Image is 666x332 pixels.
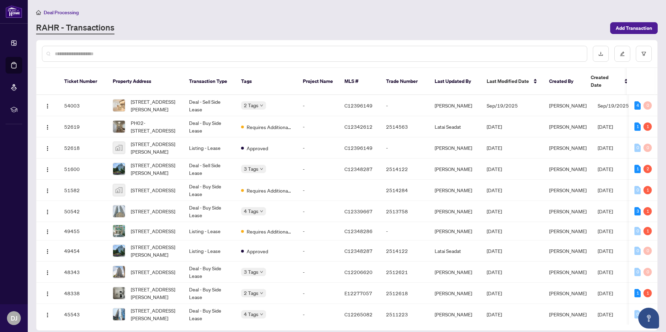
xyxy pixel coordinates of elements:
[113,121,125,133] img: thumbnail-img
[549,208,587,214] span: [PERSON_NAME]
[183,201,236,222] td: Deal - Buy Side Lease
[113,308,125,320] img: thumbnail-img
[113,266,125,278] img: thumbnail-img
[344,311,373,317] span: C12265082
[598,51,603,56] span: download
[42,121,53,132] button: Logo
[381,95,429,116] td: -
[344,228,373,234] span: C12348286
[183,116,236,137] td: Deal - Buy Side Lease
[131,186,175,194] span: [STREET_ADDRESS]
[614,46,630,62] button: edit
[113,205,125,217] img: thumbnail-img
[131,207,175,215] span: [STREET_ADDRESS]
[634,268,641,276] div: 0
[42,206,53,217] button: Logo
[643,144,652,152] div: 0
[297,222,339,240] td: -
[549,166,587,172] span: [PERSON_NAME]
[616,23,652,34] span: Add Transaction
[643,207,652,215] div: 1
[260,313,263,316] span: down
[113,100,125,111] img: thumbnail-img
[45,209,50,215] img: Logo
[620,51,625,56] span: edit
[59,262,107,283] td: 48343
[381,137,429,159] td: -
[585,68,634,95] th: Created Date
[638,308,659,329] button: Open asap
[429,201,481,222] td: [PERSON_NAME]
[59,222,107,240] td: 49455
[549,248,587,254] span: [PERSON_NAME]
[381,240,429,262] td: 2514122
[634,207,641,215] div: 3
[260,291,263,295] span: down
[183,180,236,201] td: Deal - Buy Side Lease
[487,187,502,193] span: [DATE]
[487,166,502,172] span: [DATE]
[634,289,641,297] div: 1
[487,102,518,109] span: Sep/19/2025
[244,310,258,318] span: 4 Tags
[598,248,613,254] span: [DATE]
[131,243,178,258] span: [STREET_ADDRESS][PERSON_NAME]
[634,144,641,152] div: 0
[544,68,585,95] th: Created By
[44,9,79,16] span: Deal Processing
[344,102,373,109] span: C12396149
[260,270,263,274] span: down
[429,240,481,262] td: Latai Seadat
[487,228,502,234] span: [DATE]
[247,123,292,131] span: Requires Additional Docs
[429,116,481,137] td: Latai Seadat
[591,74,620,89] span: Created Date
[36,22,114,34] a: RAHR - Transactions
[598,124,613,130] span: [DATE]
[183,304,236,325] td: Deal - Buy Side Lease
[381,201,429,222] td: 2513758
[42,100,53,111] button: Logo
[59,116,107,137] td: 52619
[487,290,502,296] span: [DATE]
[549,269,587,275] span: [PERSON_NAME]
[244,207,258,215] span: 4 Tags
[297,240,339,262] td: -
[59,201,107,222] td: 50542
[113,142,125,154] img: thumbnail-img
[42,142,53,153] button: Logo
[643,122,652,131] div: 1
[45,249,50,254] img: Logo
[643,186,652,194] div: 1
[45,125,50,130] img: Logo
[247,187,292,194] span: Requires Additional Docs
[131,227,175,235] span: [STREET_ADDRESS]
[183,262,236,283] td: Deal - Buy Side Lease
[131,119,178,134] span: PH02-[STREET_ADDRESS]
[183,283,236,304] td: Deal - Buy Side Lease
[634,165,641,173] div: 1
[549,228,587,234] span: [PERSON_NAME]
[59,240,107,262] td: 49454
[131,161,178,177] span: [STREET_ADDRESS][PERSON_NAME]
[183,159,236,180] td: Deal - Sell Side Lease
[487,145,502,151] span: [DATE]
[42,266,53,278] button: Logo
[381,222,429,240] td: -
[247,228,292,235] span: Requires Additional Docs
[634,122,641,131] div: 1
[59,159,107,180] td: 51600
[339,68,381,95] th: MLS #
[344,248,373,254] span: C12348287
[381,116,429,137] td: 2514563
[6,5,22,18] img: logo
[297,180,339,201] td: -
[634,247,641,255] div: 0
[45,167,50,172] img: Logo
[381,68,429,95] th: Trade Number
[549,102,587,109] span: [PERSON_NAME]
[598,290,613,296] span: [DATE]
[45,291,50,297] img: Logo
[344,124,373,130] span: C12342612
[183,222,236,240] td: Listing - Lease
